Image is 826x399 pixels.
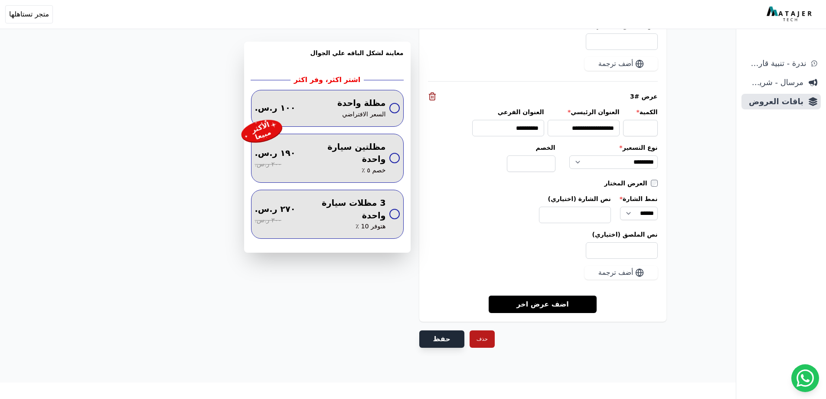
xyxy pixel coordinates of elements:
[356,222,385,231] span: هتوفر 10 ٪
[255,147,296,160] span: ١٩٠ ر.س.
[584,57,658,71] button: أضف ترجمة
[251,49,404,68] h3: معاينة لشكل الباقه علي الجوال
[9,9,49,20] span: متجر تستاهلها
[767,7,814,22] img: MatajerTech Logo
[428,230,658,239] label: نص الملصق (اختياري)
[294,75,360,85] h2: اشتر اكثر، وفر اكثر
[362,166,386,175] span: خصم ٥ ٪
[598,59,633,69] span: أضف ترجمة
[489,295,597,313] a: اضف عرض اخر
[548,108,620,116] label: العنوان الرئيسي
[539,195,611,203] label: نص الشارة (اختياري)
[745,57,806,69] span: ندرة - تنبية قارب علي النفاذ
[428,92,658,101] div: عرض #3
[5,5,53,23] button: متجر تستاهلها
[620,195,658,203] label: نمط الشارة
[745,76,803,89] span: مرسال - شريط دعاية
[419,330,464,348] button: حفظ
[623,108,658,116] label: الكمية
[604,179,651,188] label: العرض المختار
[337,97,385,110] span: مظلة واحدة
[302,197,385,222] span: 3 مظلات سيارة واحدة
[598,267,633,278] span: أضف ترجمة
[255,102,296,115] span: ١٠٠ ر.س.
[255,216,281,225] span: ٣٠٠ ر.س.
[584,266,658,280] button: أضف ترجمة
[745,96,803,108] span: باقات العروض
[255,203,296,216] span: ٢٧٠ ر.س.
[255,160,281,169] span: ٢٠٠ ر.س.
[569,143,658,152] label: نوع التسعير
[507,143,555,152] label: الخصم
[472,108,544,116] label: العنوان الفرعي
[302,141,385,166] span: مظلتين سيارة واحدة
[470,330,495,348] button: حذف
[342,110,385,119] span: السعر الافتراضي
[248,120,274,142] div: الأكثر مبيعا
